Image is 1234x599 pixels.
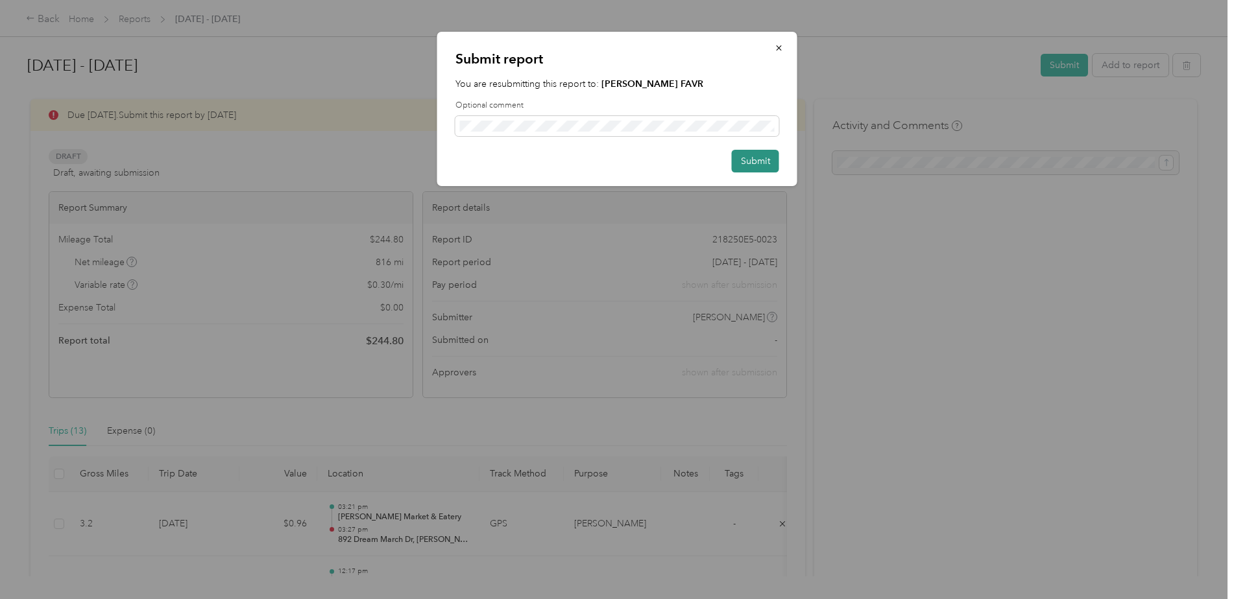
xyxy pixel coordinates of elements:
[732,150,779,172] button: Submit
[455,50,779,68] p: Submit report
[455,100,779,112] label: Optional comment
[1161,526,1234,599] iframe: Everlance-gr Chat Button Frame
[601,78,703,89] strong: [PERSON_NAME] FAVR
[455,77,779,91] p: You are resubmitting this report to:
